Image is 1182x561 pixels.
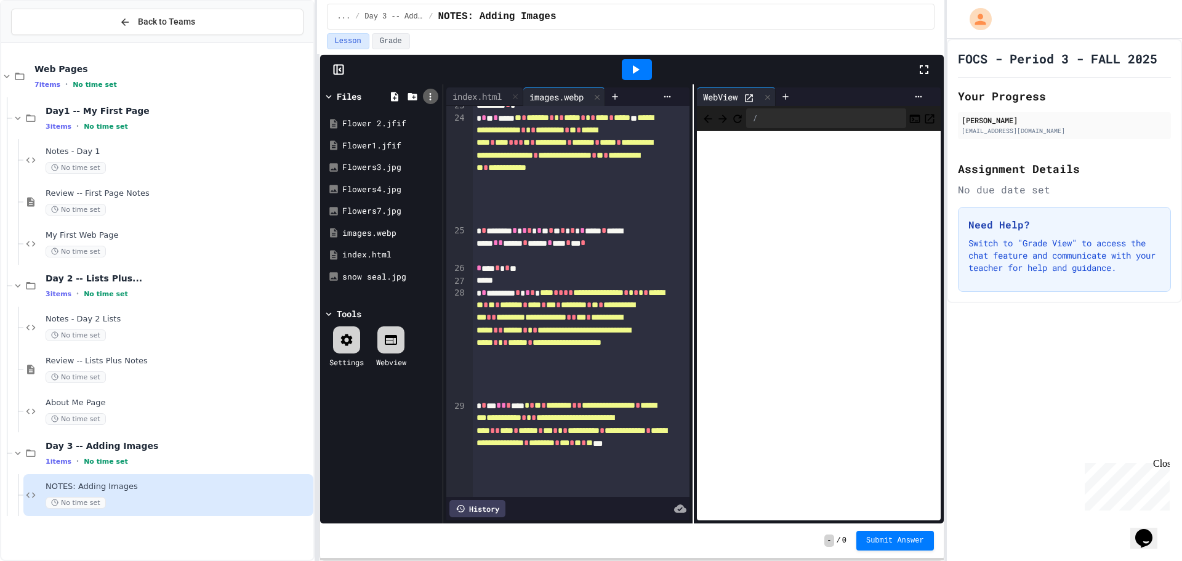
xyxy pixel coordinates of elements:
div: [PERSON_NAME] [962,115,1167,126]
span: Control character 0xf [581,438,586,447]
span: No time set [73,81,117,89]
span: Control character 0xf [563,288,568,297]
span: Control character 0x10 [493,326,498,334]
span: Control character vertical tab [493,338,498,347]
span: Control character null [509,138,513,147]
span: Control character 0x2 [530,138,535,147]
span: Control character 0x1 [486,313,491,321]
span: 3 items [46,123,71,131]
span: Control character 0x11 [521,113,526,122]
span: Review -- Lists Plus Notes [46,356,311,366]
h3: Need Help? [968,217,1160,232]
span: Control character 0x2 [530,288,535,297]
span: Control character 0x3 [541,301,546,309]
div: Flowers3.jpg [342,161,438,174]
div: [EMAIL_ADDRESS][DOMAIN_NAME] [962,126,1167,135]
span: Control character 0xe [523,238,528,247]
div: History [449,500,505,517]
span: Control character 0x19 [577,401,582,410]
span: Control character 0x4 [491,313,496,321]
span: About Me Page [46,398,311,408]
div: Flower 2.jfif [342,118,438,130]
div: Settings [329,357,364,368]
div: WebView [697,91,744,103]
span: Control character 0x1f [541,401,546,410]
div: My Account [957,5,995,33]
span: Control character 0x16 [555,438,560,447]
span: Notes - Day 2 Lists [46,314,311,325]
span: Control character 0x3 [569,438,574,447]
span: Control character 0x1d [529,401,534,410]
div: 28 [446,287,467,400]
iframe: Web Preview [697,131,941,521]
span: / [355,12,360,22]
div: images.webp [523,87,605,106]
span: No time set [46,246,106,257]
span: Control character 0x15 [481,401,486,410]
span: ... [337,12,351,22]
span: Control character 0x19 [503,338,508,347]
span: Control character 0x5 [603,151,608,159]
span: Control character 0x1c [490,138,495,147]
button: Console [909,111,921,126]
span: No time set [46,413,106,425]
button: Back to Teams [11,9,304,35]
span: - [824,535,834,547]
span: Control character 0x1 [498,326,503,334]
span: No time set [46,204,106,216]
span: • [76,456,79,466]
span: Review -- First Page Notes [46,188,311,199]
span: Control character bell [495,264,500,272]
span: Submit Answer [866,536,924,546]
span: Control character escape [609,113,614,122]
span: Control character 0x1f [481,226,486,235]
span: Control character 0x2 [571,313,576,321]
div: index.html [446,87,523,106]
span: Control character 0x16 [559,113,564,122]
div: Flowers7.jpg [342,205,438,217]
span: Control character null [524,438,529,447]
div: index.html [446,90,508,103]
span: Control character 0x19 [595,138,600,147]
div: 26 [446,262,467,275]
span: Notes - Day 1 [46,147,311,157]
span: Control character 0x15 [565,126,569,134]
span: Control character 0x19 [506,401,511,410]
div: Files [337,90,361,103]
iframe: chat widget [1130,512,1170,549]
span: Control character 0x14 [533,326,537,334]
span: Control character 0x19 [549,113,554,122]
span: No time set [84,290,128,298]
span: Control character 0x19 [566,313,571,321]
span: Control character 0x16 [527,226,532,235]
span: No time set [46,497,106,509]
span: Control character 0x19 [598,301,603,309]
span: Control character 0x16 [531,413,536,422]
span: Control character 0x4 [505,264,510,272]
span: Control character 0x17 [624,288,629,297]
span: Control character 0x10 [570,226,575,235]
span: Control character 0x1d [586,313,591,321]
button: Lesson [327,33,369,49]
span: Control character null [560,226,565,235]
span: Control character escape [563,426,568,435]
div: 29 [446,400,467,501]
span: 1 items [46,458,71,466]
span: Control character 0x5 [592,151,597,159]
span: Control character backspace [616,138,621,147]
button: Open in new tab [923,111,936,126]
span: Control character 0xf [531,126,536,134]
span: Control character 0x17 [483,163,488,172]
div: Webview [376,357,406,368]
div: Tools [337,307,361,320]
p: Switch to "Grade View" to access the chat feature and communicate with your teacher for help and ... [968,237,1160,274]
span: Back [702,110,714,126]
span: Control character 0x7f [643,288,648,297]
div: Chat with us now!Close [5,5,85,78]
h1: FOCS - Period 3 - FALL 2025 [958,50,1157,67]
span: NOTES: Adding Images [438,9,557,24]
span: Control character 0x1c [566,238,571,247]
span: Control character 0x1c [495,301,500,309]
span: • [76,289,79,299]
div: / [746,108,906,128]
